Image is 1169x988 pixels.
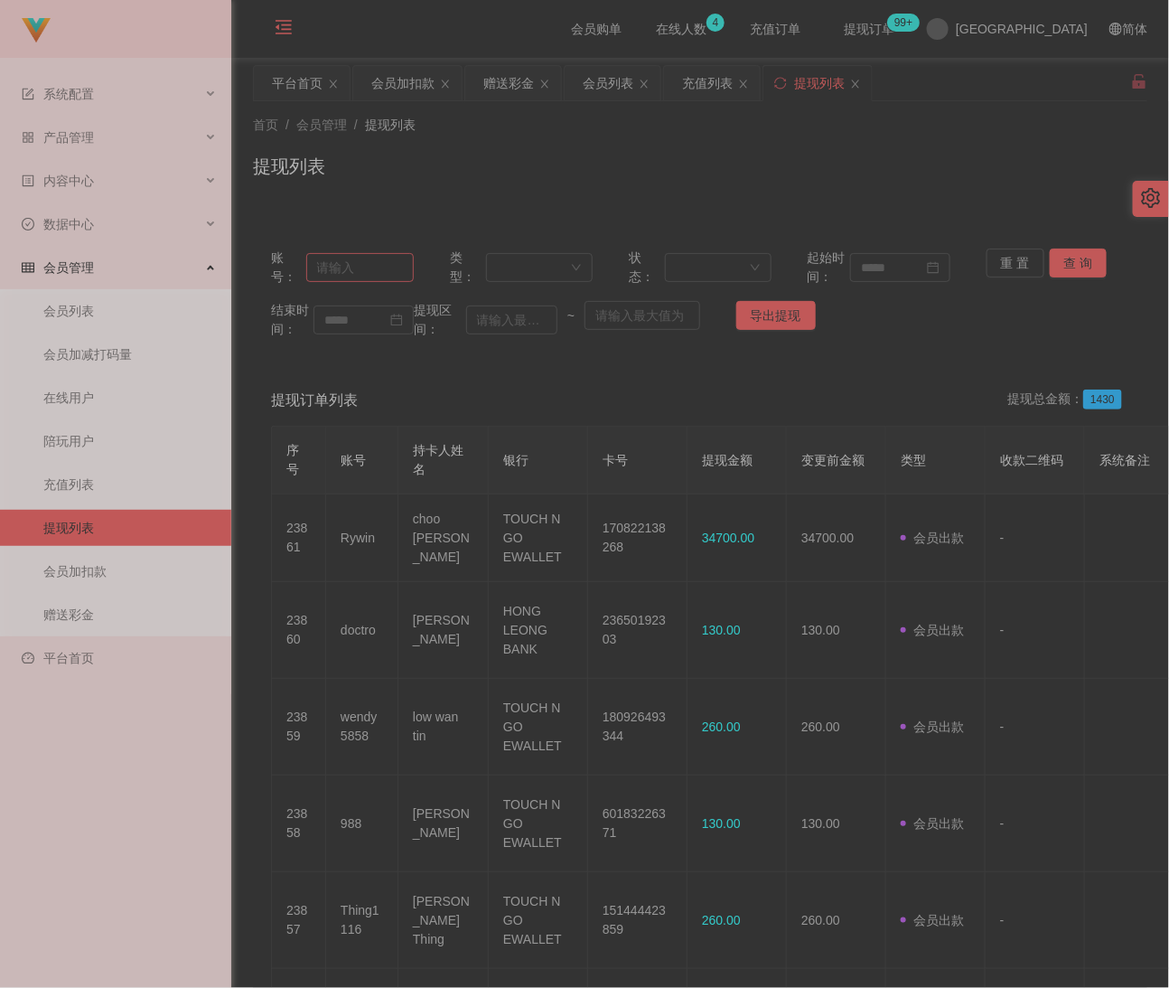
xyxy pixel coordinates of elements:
[850,79,861,89] i: 图标: close
[835,23,903,35] span: 提现订单
[702,913,741,927] span: 260.00
[272,582,326,679] td: 23860
[22,174,94,188] span: 内容中心
[341,453,366,467] span: 账号
[371,66,435,100] div: 会员加扣款
[571,262,582,275] i: 图标: down
[801,453,865,467] span: 变更前金额
[987,249,1044,278] button: 重 置
[43,466,217,503] a: 充值列表
[736,301,816,330] button: 导出提现
[539,79,550,89] i: 图标: close
[706,14,725,32] sup: 4
[22,131,34,144] i: 图标: appstore-o
[413,443,463,476] span: 持卡人姓名
[787,776,886,872] td: 130.00
[272,494,326,582] td: 23861
[603,453,628,467] span: 卡号
[43,423,217,459] a: 陪玩用户
[1131,73,1147,89] i: 图标: unlock
[647,23,715,35] span: 在线人数
[887,14,920,32] sup: 1209
[272,776,326,872] td: 23858
[1109,23,1122,35] i: 图标: global
[901,913,964,927] span: 会员出款
[450,249,486,287] span: 类型：
[414,301,465,339] span: 提现区间：
[43,553,217,589] a: 会员加扣款
[489,679,588,776] td: TOUCH N GO EWALLET
[927,261,940,274] i: 图标: calendar
[286,443,299,476] span: 序号
[489,872,588,969] td: TOUCH N GO EWALLET
[22,130,94,145] span: 产品管理
[588,582,687,679] td: 23650192303
[22,87,94,101] span: 系统配置
[901,531,964,545] span: 会员出款
[682,66,733,100] div: 充值列表
[326,776,398,872] td: 988
[738,79,749,89] i: 图标: close
[253,118,278,132] span: 首页
[253,153,325,180] h1: 提现列表
[584,301,700,330] input: 请输入最大值为
[702,623,741,637] span: 130.00
[22,88,34,100] i: 图标: form
[22,640,217,676] a: 图标: dashboard平台首页
[1000,816,1005,831] span: -
[43,510,217,546] a: 提现列表
[1099,453,1150,467] span: 系统备注
[787,679,886,776] td: 260.00
[43,380,217,416] a: 在线用户
[271,249,306,287] span: 账号：
[328,79,339,89] i: 图标: close
[503,453,528,467] span: 银行
[588,679,687,776] td: 180926493344
[398,872,489,969] td: [PERSON_NAME] Thing
[398,582,489,679] td: [PERSON_NAME]
[272,66,323,100] div: 平台首页
[787,582,886,679] td: 130.00
[390,314,403,326] i: 图标: calendar
[22,174,34,187] i: 图标: profile
[271,390,358,411] span: 提现订单列表
[588,494,687,582] td: 170822138268
[787,494,886,582] td: 34700.00
[901,623,964,637] span: 会员出款
[271,301,313,339] span: 结束时间：
[398,679,489,776] td: low wan tin
[489,776,588,872] td: TOUCH N GO EWALLET
[326,494,398,582] td: Rywin
[306,253,415,282] input: 请输入
[741,23,809,35] span: 充值订单
[1000,623,1005,637] span: -
[285,118,289,132] span: /
[296,118,347,132] span: 会员管理
[1000,453,1063,467] span: 收款二维码
[639,79,650,89] i: 图标: close
[1007,390,1129,411] div: 提现总金额：
[1083,390,1122,409] span: 1430
[794,66,845,100] div: 提现列表
[272,679,326,776] td: 23859
[489,582,588,679] td: HONG LEONG BANK
[22,218,34,231] i: 图标: check-circle-o
[702,531,754,545] span: 34700.00
[43,597,217,633] a: 赠送彩金
[713,14,719,32] p: 4
[774,77,787,89] i: 图标: sync
[489,494,588,582] td: TOUCH N GO EWALLET
[365,118,416,132] span: 提现列表
[1050,249,1108,278] button: 查 询
[43,336,217,372] a: 会员加减打码量
[702,816,741,831] span: 130.00
[901,816,964,831] span: 会员出款
[1000,531,1005,545] span: -
[588,776,687,872] td: 60183226371
[326,582,398,679] td: doctro
[901,453,926,467] span: 类型
[1000,720,1005,734] span: -
[22,261,34,274] i: 图标: table
[629,249,665,287] span: 状态：
[588,872,687,969] td: 151444423859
